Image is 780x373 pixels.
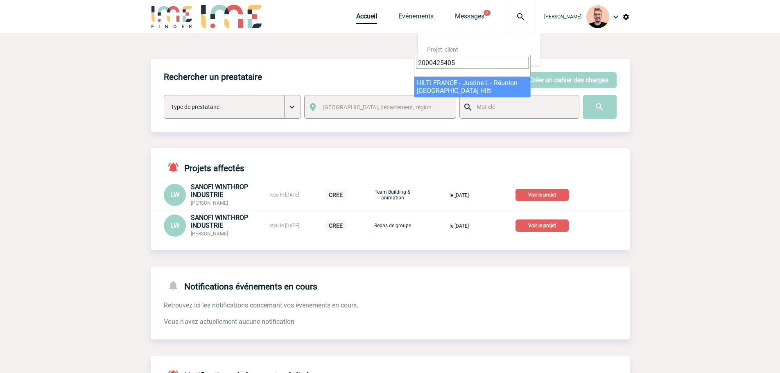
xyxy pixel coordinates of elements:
p: Voir le projet [515,189,569,201]
p: CREE [325,190,347,200]
span: [PERSON_NAME] [191,200,228,206]
img: IME-Finder [151,5,193,28]
span: Vous n'avez actuellement aucune notification [164,318,294,326]
img: notifications-active-24-px-r.png [167,161,184,173]
input: Submit [583,95,617,119]
span: LW [170,191,179,199]
a: Voir le projet [515,221,572,229]
img: notifications-24-px-g.png [167,280,184,292]
img: 129741-1.png [586,5,609,28]
p: CREE [325,220,347,231]
a: Evénements [398,12,434,24]
span: Retrouvez ici les notifications concernant vos évenements en cours. [164,301,358,309]
a: Accueil [356,12,377,24]
p: Repas de groupe [372,223,413,228]
span: reçu le [DATE] [269,192,299,198]
a: Messages [455,12,484,24]
span: le [DATE] [450,223,469,229]
span: SANOFI WINTHROP INDUSTRIE [191,214,248,229]
span: [GEOGRAPHIC_DATA], département, région... [323,104,436,111]
span: SANOFI WINTHROP INDUSTRIE [191,183,248,199]
input: Mot clé [475,102,572,112]
p: Team Building & animation [372,189,413,201]
h4: Rechercher un prestataire [164,72,262,82]
span: [PERSON_NAME] [544,14,581,20]
p: Voir le projet [515,219,569,232]
span: [PERSON_NAME] [191,231,228,237]
span: LW [170,222,179,229]
span: Projet, client [427,46,458,53]
button: 2 [484,10,491,16]
span: reçu le [DATE] [269,223,299,228]
h4: Projets affectés [164,161,244,173]
li: HILTI FRANCE - Justine L - Réunion [GEOGRAPHIC_DATA] Hilti [414,77,530,97]
span: le [DATE] [450,192,469,198]
h4: Notifications événements en cours [164,280,317,292]
a: Voir le projet [515,190,572,198]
